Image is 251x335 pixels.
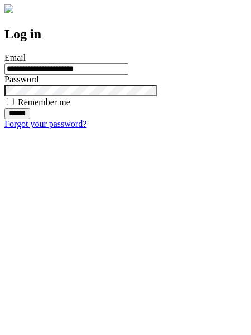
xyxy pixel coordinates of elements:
label: Remember me [18,97,70,107]
h2: Log in [4,27,247,42]
label: Password [4,75,38,84]
label: Email [4,53,26,62]
img: logo-4e3dc11c47720685a147b03b5a06dd966a58ff35d612b21f08c02c0306f2b779.png [4,4,13,13]
a: Forgot your password? [4,119,86,129]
